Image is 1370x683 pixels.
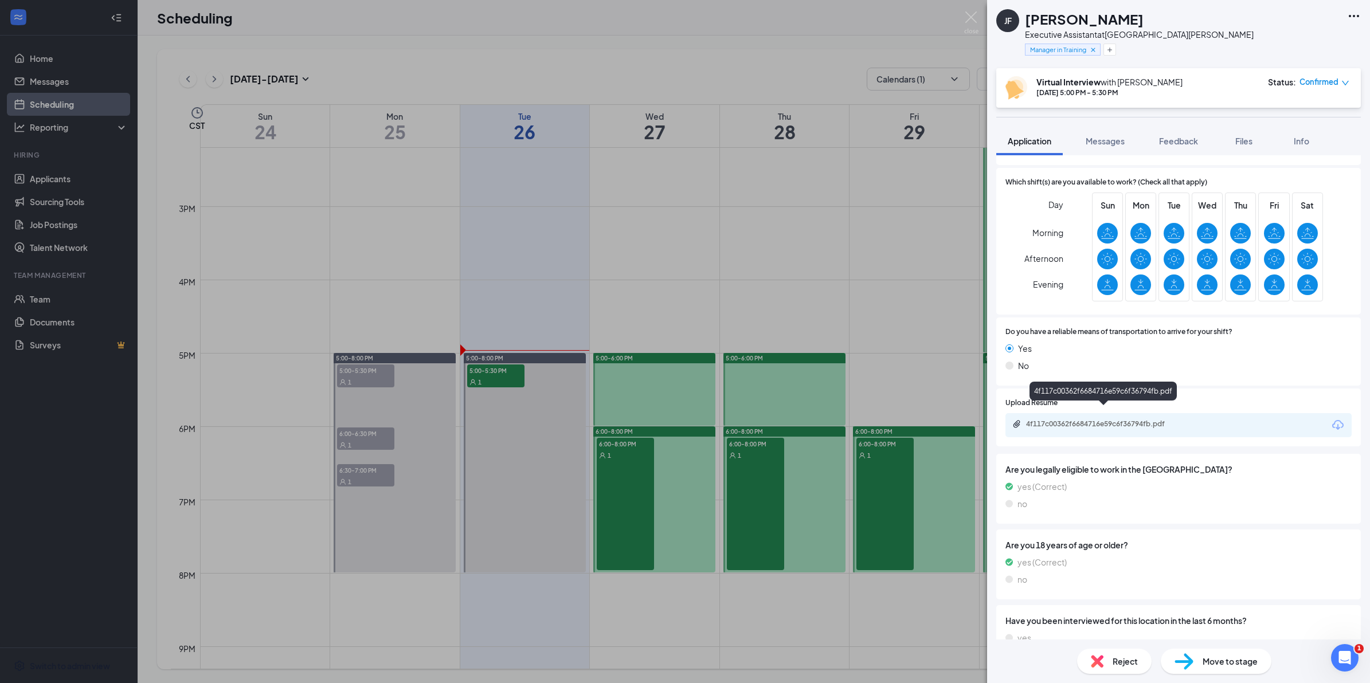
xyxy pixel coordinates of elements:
[1347,9,1361,23] svg: Ellipses
[1017,631,1031,644] span: yes
[1159,136,1198,146] span: Feedback
[1033,274,1063,295] span: Evening
[1012,419,1021,429] svg: Paperclip
[1089,46,1097,54] svg: Cross
[1018,342,1032,355] span: Yes
[1025,9,1144,29] h1: [PERSON_NAME]
[1294,136,1309,146] span: Info
[1268,76,1296,88] div: Status :
[1005,539,1352,551] span: Are you 18 years of age or older?
[1036,88,1183,97] div: [DATE] 5:00 PM - 5:30 PM
[1341,79,1349,87] span: down
[1012,419,1198,430] a: Paperclip4f117c00362f6684716e59c6f36794fb.pdf
[1032,222,1063,243] span: Morning
[1297,199,1318,211] span: Sat
[1264,199,1285,211] span: Fri
[1048,198,1063,211] span: Day
[1331,644,1359,672] iframe: Intercom live chat
[1299,76,1338,88] span: Confirmed
[1017,480,1067,493] span: yes (Correct)
[1017,556,1067,568] span: yes (Correct)
[1030,382,1177,401] div: 4f117c00362f6684716e59c6f36794fb.pdf
[1030,45,1086,54] span: Manager in Training
[1005,398,1058,409] span: Upload Resume
[1097,199,1118,211] span: Sun
[1331,418,1345,432] svg: Download
[1005,463,1352,476] span: Are you legally eligible to work in the [GEOGRAPHIC_DATA]?
[1230,199,1251,211] span: Thu
[1235,136,1252,146] span: Files
[1008,136,1051,146] span: Application
[1026,419,1187,429] div: 4f117c00362f6684716e59c6f36794fb.pdf
[1086,136,1125,146] span: Messages
[1197,199,1218,211] span: Wed
[1005,327,1232,337] span: Do you have a reliable means of transportation to arrive for your shift?
[1103,44,1116,56] button: Plus
[1017,497,1027,510] span: no
[1025,29,1254,40] div: Executive Assistant at [GEOGRAPHIC_DATA][PERSON_NAME]
[1113,655,1138,668] span: Reject
[1004,15,1012,26] div: JF
[1036,76,1183,88] div: with [PERSON_NAME]
[1164,199,1184,211] span: Tue
[1106,46,1113,53] svg: Plus
[1017,573,1027,586] span: no
[1203,655,1258,668] span: Move to stage
[1355,644,1364,653] span: 1
[1018,359,1029,372] span: No
[1005,614,1352,627] span: Have you been interviewed for this location in the last 6 months?
[1024,248,1063,269] span: Afternoon
[1130,199,1151,211] span: Mon
[1036,77,1101,87] b: Virtual Interview
[1005,177,1207,188] span: Which shift(s) are you available to work? (Check all that apply)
